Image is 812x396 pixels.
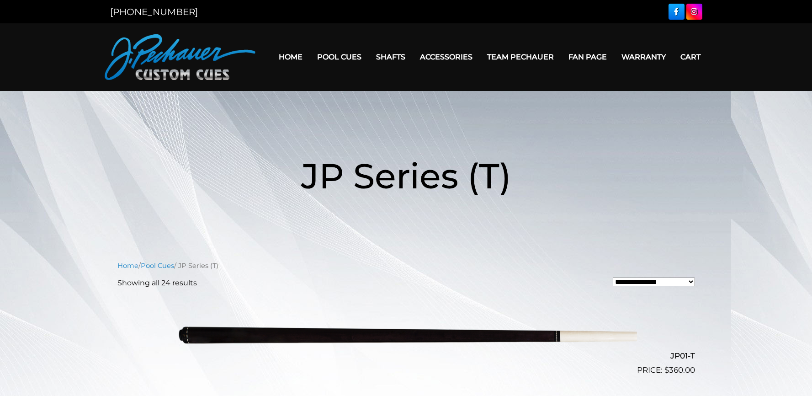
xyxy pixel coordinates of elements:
bdi: 360.00 [664,365,695,375]
p: Showing all 24 results [117,278,197,289]
a: Pool Cues [310,45,369,69]
a: Cart [673,45,708,69]
img: JP01-T [175,296,637,373]
a: Team Pechauer [480,45,561,69]
a: Warranty [614,45,673,69]
a: JP01-T $360.00 [117,296,695,376]
a: Home [271,45,310,69]
h2: JP01-T [117,348,695,364]
a: Pool Cues [141,262,174,270]
select: Shop order [613,278,695,286]
span: JP Series (T) [301,155,511,197]
a: Shafts [369,45,413,69]
img: Pechauer Custom Cues [105,34,255,80]
a: Fan Page [561,45,614,69]
a: Accessories [413,45,480,69]
nav: Breadcrumb [117,261,695,271]
span: $ [664,365,669,375]
a: [PHONE_NUMBER] [110,6,198,17]
a: Home [117,262,138,270]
